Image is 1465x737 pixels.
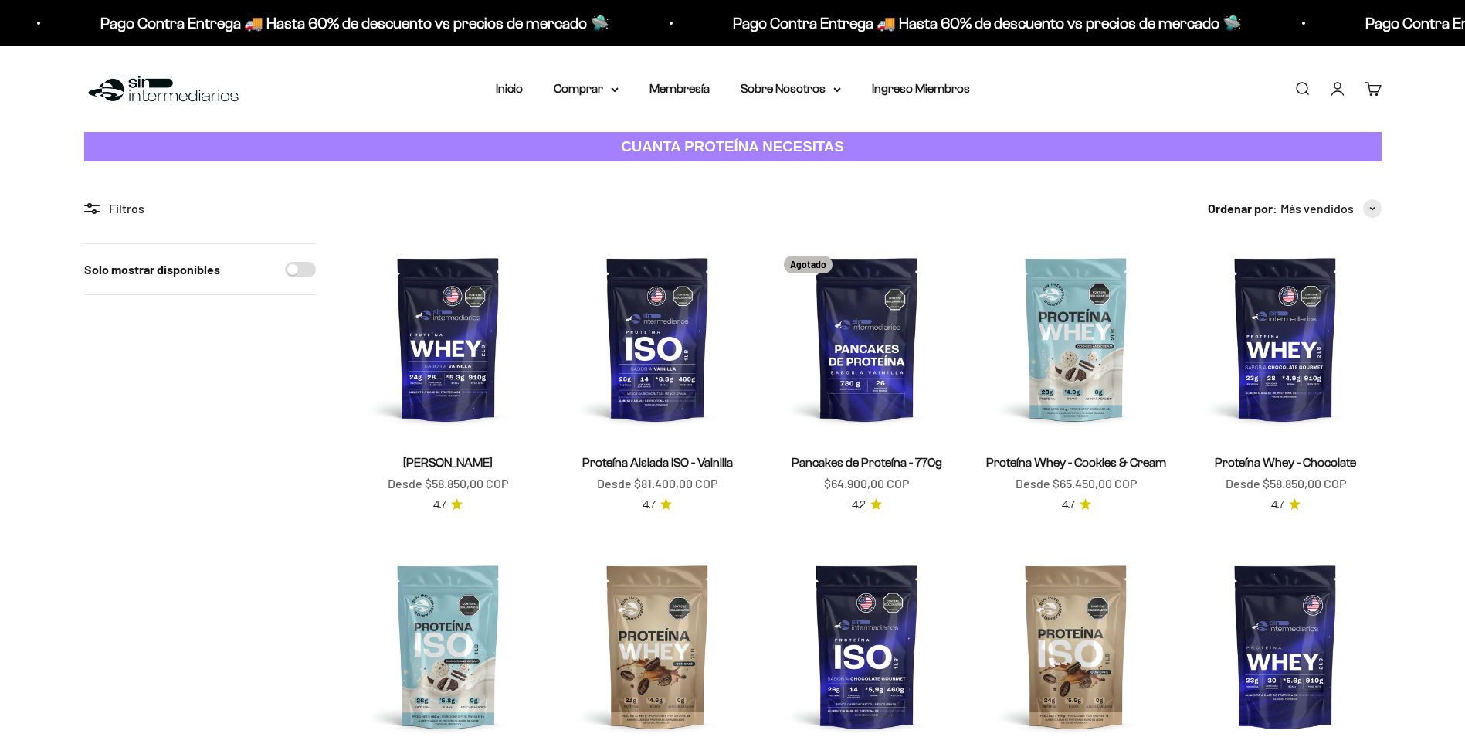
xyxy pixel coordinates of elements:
[1280,199,1354,219] span: Más vendidos
[1271,497,1301,514] a: 4.74.7 de 5.0 estrellas
[582,456,733,469] a: Proteína Aislada ISO - Vainilla
[1016,474,1137,494] sale-price: Desde $65.450,00 COP
[1062,497,1091,514] a: 4.74.7 de 5.0 estrellas
[61,11,570,36] p: Pago Contra Entrega 🚚 Hasta 60% de descuento vs precios de mercado 🛸
[84,199,316,219] div: Filtros
[1062,497,1075,514] span: 4.7
[1280,199,1382,219] button: Más vendidos
[824,474,909,494] sale-price: $64.900,00 COP
[694,11,1202,36] p: Pago Contra Entrega 🚚 Hasta 60% de descuento vs precios de mercado 🛸
[433,497,446,514] span: 4.7
[852,497,866,514] span: 4.2
[403,456,493,469] a: [PERSON_NAME]
[1271,497,1284,514] span: 4.7
[986,456,1166,469] a: Proteína Whey - Cookies & Cream
[1226,474,1346,494] sale-price: Desde $58.850,00 COP
[741,79,841,99] summary: Sobre Nosotros
[852,497,882,514] a: 4.24.2 de 5.0 estrellas
[792,456,942,469] a: Pancakes de Proteína - 770g
[621,138,844,155] strong: CUANTA PROTEÍNA NECESITAS
[84,260,220,280] label: Solo mostrar disponibles
[433,497,463,514] a: 4.74.7 de 5.0 estrellas
[554,79,619,99] summary: Comprar
[643,497,672,514] a: 4.74.7 de 5.0 estrellas
[643,497,656,514] span: 4.7
[388,474,508,494] sale-price: Desde $58.850,00 COP
[597,474,717,494] sale-price: Desde $81.400,00 COP
[496,82,523,95] a: Inicio
[872,82,970,95] a: Ingreso Miembros
[649,82,710,95] a: Membresía
[1215,456,1356,469] a: Proteína Whey - Chocolate
[84,132,1382,162] a: CUANTA PROTEÍNA NECESITAS
[1208,199,1277,219] span: Ordenar por:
